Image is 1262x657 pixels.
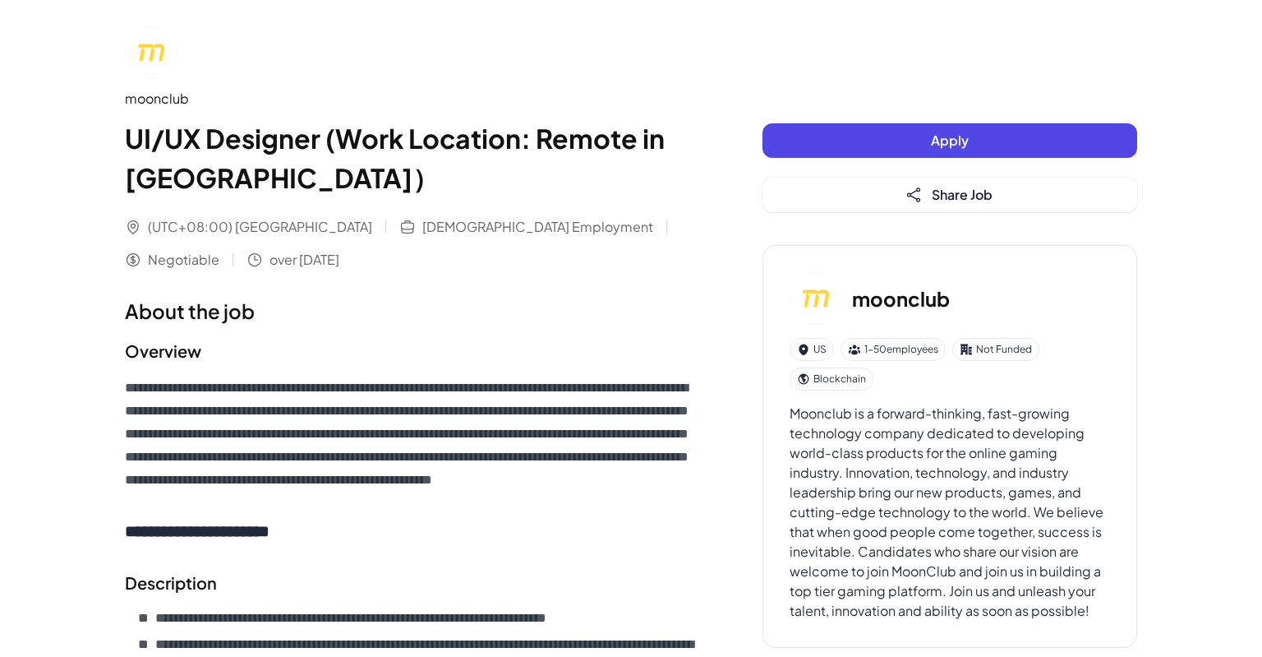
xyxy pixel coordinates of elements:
[125,118,697,197] h1: UI/UX Designer (Work Location: Remote in [GEOGRAPHIC_DATA]）
[790,338,834,361] div: US
[931,132,969,149] span: Apply
[148,250,219,270] span: Negotiable
[790,272,842,325] img: mo
[125,296,697,326] h1: About the job
[148,217,372,237] span: (UTC+08:00) [GEOGRAPHIC_DATA]
[790,404,1110,621] div: Moonclub is a forward-thinking, fast-growing technology company dedicated to developing world-cla...
[125,571,697,595] h2: Description
[762,178,1137,212] button: Share Job
[852,284,950,313] h3: moonclub
[932,186,993,203] span: Share Job
[125,26,177,79] img: mo
[125,339,697,363] h2: Overview
[790,368,873,391] div: Blockchain
[125,89,697,109] div: moonclub
[269,250,339,270] span: over [DATE]
[422,217,653,237] span: [DEMOGRAPHIC_DATA] Employment
[841,338,946,361] div: 1-50 employees
[952,338,1039,361] div: Not Funded
[762,123,1137,158] button: Apply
